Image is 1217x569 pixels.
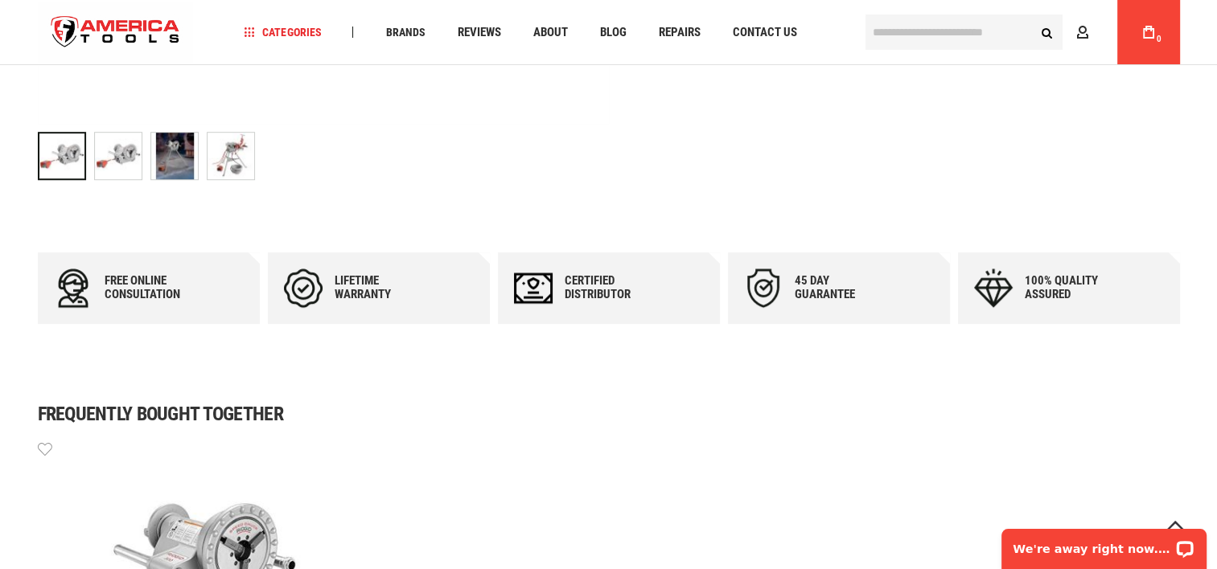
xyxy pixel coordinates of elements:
span: 0 [1157,35,1161,43]
a: store logo [38,2,194,63]
span: Categories [244,27,321,38]
a: Categories [236,22,328,43]
a: Repairs [651,22,707,43]
div: Lifetime warranty [335,274,431,301]
div: Free online consultation [105,274,201,301]
img: RIDGID 41855 300PD, TOOL ONLY, 115V 25-60HZ 38RPM [151,133,198,179]
div: RIDGID 41855 300PD, TOOL ONLY, 115V 25-60HZ 38RPM [150,124,207,188]
span: About [532,27,567,39]
a: Blog [592,22,633,43]
a: Brands [378,22,432,43]
div: RIDGID 41855 300PD, TOOL ONLY, 115V 25-60HZ 38RPM [94,124,150,188]
a: Contact Us [725,22,804,43]
span: Contact Us [732,27,796,39]
img: RIDGID 41855 300PD, TOOL ONLY, 115V 25-60HZ 38RPM [208,133,254,179]
h1: Frequently bought together [38,404,1180,424]
div: RIDGID 41855 300PD, TOOL ONLY, 115V 25-60HZ 38RPM [38,124,94,188]
span: Repairs [658,27,700,39]
button: Search [1032,17,1063,47]
a: Reviews [450,22,508,43]
img: RIDGID 41855 300PD, TOOL ONLY, 115V 25-60HZ 38RPM [95,133,142,179]
a: About [525,22,574,43]
iframe: LiveChat chat widget [991,518,1217,569]
span: Blog [599,27,626,39]
span: Reviews [457,27,500,39]
div: 45 day Guarantee [795,274,891,301]
div: RIDGID 41855 300PD, TOOL ONLY, 115V 25-60HZ 38RPM [207,124,255,188]
div: Certified Distributor [565,274,661,301]
span: Brands [385,27,425,38]
div: 100% quality assured [1025,274,1121,301]
img: America Tools [38,2,194,63]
